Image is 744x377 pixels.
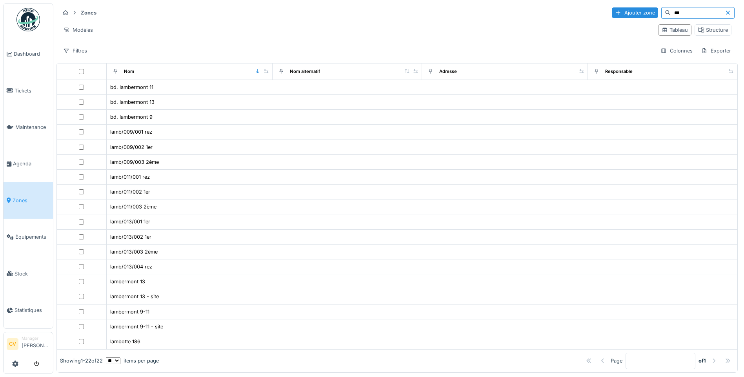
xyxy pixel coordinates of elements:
div: Nom alternatif [290,68,320,75]
div: lambermont 9-11 [110,308,149,315]
div: Adresse [439,68,457,75]
a: Stock [4,255,53,292]
div: Tableau [662,26,688,34]
div: bd. lambermont 9 [110,113,153,121]
img: Badge_color-CXgf-gQk.svg [16,8,40,31]
a: Statistiques [4,292,53,328]
span: Équipements [15,233,50,241]
div: lamb/009/002 1er [110,143,153,151]
div: lamb/011/001 rez [110,173,150,181]
div: lambermont 9-11 - site [110,323,163,330]
div: bd. lambermont 11 [110,83,153,91]
div: Structure [698,26,728,34]
div: Filtres [60,45,91,56]
div: lamb/013/004 rez [110,263,152,270]
div: Responsable [605,68,633,75]
span: Statistiques [15,306,50,314]
strong: of 1 [699,357,706,364]
a: Zones [4,182,53,219]
span: Dashboard [14,50,50,58]
div: lamb/011/003 2ème [110,203,156,210]
div: Manager [22,335,50,341]
span: Stock [15,270,50,277]
span: Tickets [15,87,50,94]
li: [PERSON_NAME] [22,335,50,352]
div: lamb/009/003 2ème [110,158,159,166]
a: Maintenance [4,109,53,145]
div: Nom [124,68,134,75]
li: CV [7,338,18,350]
div: Exporter [698,45,735,56]
a: Agenda [4,145,53,182]
div: lamb/013/002 1er [110,233,151,241]
div: Page [611,357,622,364]
div: lambermont 13 [110,278,145,285]
div: lambermont 13 - site [110,293,159,300]
div: bd. lambermont 13 [110,98,155,106]
span: Agenda [13,160,50,167]
div: lamb/009/001 rez [110,128,152,136]
span: Maintenance [15,123,50,131]
a: Dashboard [4,36,53,72]
span: Zones [13,197,50,204]
div: items per page [106,357,159,364]
div: Ajouter zone [612,7,658,18]
div: Colonnes [657,45,696,56]
div: Showing 1 - 22 of 22 [60,357,103,364]
a: Tickets [4,72,53,109]
strong: Zones [78,9,100,16]
div: lamb/013/001 1er [110,218,150,225]
a: CV Manager[PERSON_NAME] [7,335,50,354]
div: lamb/011/002 1er [110,188,150,196]
div: lamb/013/003 2ème [110,248,158,256]
div: lambotte 186 [110,338,140,345]
a: Équipements [4,219,53,255]
div: Modèles [60,24,96,36]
